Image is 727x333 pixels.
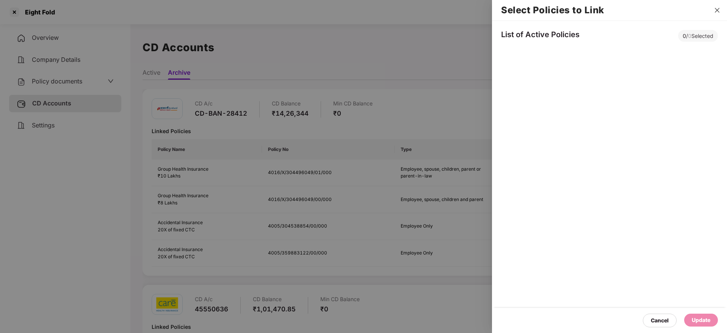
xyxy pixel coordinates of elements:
div: Cancel [651,316,669,325]
div: / Selected [678,30,718,42]
button: Close [712,7,722,14]
span: 0 [688,33,691,39]
div: List of Active Policies [501,30,580,42]
span: 0 [683,33,686,39]
h2: Select Policies to Link [501,6,718,14]
div: Update [692,316,710,324]
span: close [714,7,720,13]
